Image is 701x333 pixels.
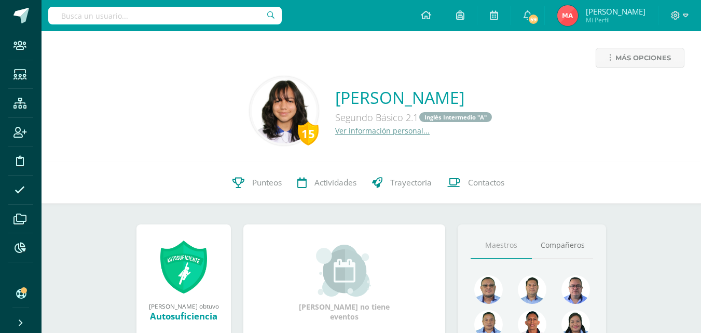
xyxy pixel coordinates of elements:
img: 30ea9b988cec0d4945cca02c4e803e5a.png [561,275,590,304]
a: Trayectoria [364,162,439,204]
a: Inglés Intermedio "A" [419,112,492,122]
span: Más opciones [615,48,671,68]
img: 99962f3fa423c9b8099341731b303440.png [474,275,503,304]
span: Trayectoria [390,177,432,188]
a: Contactos [439,162,512,204]
span: Mi Perfil [586,16,645,24]
div: [PERSON_NAME] no tiene eventos [293,245,396,322]
a: Maestros [471,232,532,259]
img: 5c455d1f9977961369651d6eb24c46c1.png [252,78,317,143]
span: [PERSON_NAME] [586,6,645,17]
a: [PERSON_NAME] [335,86,493,109]
span: Actividades [314,177,356,188]
a: Compañeros [532,232,593,259]
a: Más opciones [596,48,684,68]
div: 15 [298,122,319,145]
span: Punteos [252,177,282,188]
span: Contactos [468,177,504,188]
img: 2ac039123ac5bd71a02663c3aa063ac8.png [518,275,546,304]
img: 8d3d044f6c5e0d360e86203a217bbd6d.png [557,5,578,26]
a: Punteos [225,162,290,204]
a: Actividades [290,162,364,204]
div: [PERSON_NAME] obtuvo [147,302,221,310]
span: 59 [528,14,539,25]
div: Segundo Básico 2.1 [335,109,493,126]
img: event_small.png [316,245,373,297]
a: Ver información personal... [335,126,430,136]
div: Autosuficiencia [147,310,221,322]
input: Busca un usuario... [48,7,282,24]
